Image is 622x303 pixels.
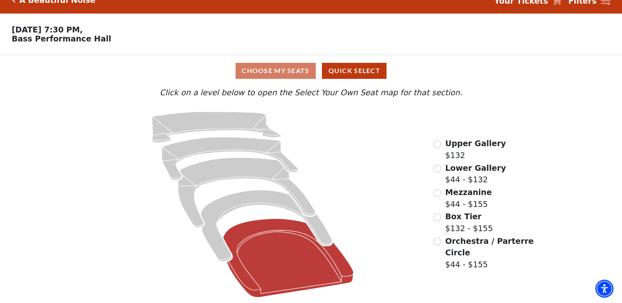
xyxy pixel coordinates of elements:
[223,218,354,297] path: Orchestra / Parterre Circle - Seats Available: 30
[445,162,506,186] label: $44 - $132
[445,139,506,148] span: Upper Gallery
[445,186,492,210] label: $44 - $155
[322,63,386,79] button: Quick Select
[445,138,506,161] label: $132
[445,211,493,234] label: $132 - $155
[162,137,298,180] path: Lower Gallery - Seats Available: 115
[445,188,492,197] span: Mezzanine
[152,112,281,142] path: Upper Gallery - Seats Available: 155
[433,213,441,221] input: Box Tier$132 - $155
[433,238,441,246] input: Orchestra / Parterre Circle$44 - $155
[433,189,441,197] input: Mezzanine$44 - $155
[433,140,441,148] input: Upper Gallery$132
[445,163,506,172] span: Lower Gallery
[445,235,535,271] label: $44 - $155
[83,87,538,99] p: Click on a level below to open the Select Your Own Seat map for that section.
[445,212,481,221] span: Box Tier
[433,165,441,172] input: Lower Gallery$44 - $132
[445,236,534,257] span: Orchestra / Parterre Circle
[595,280,613,298] div: Accessibility Menu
